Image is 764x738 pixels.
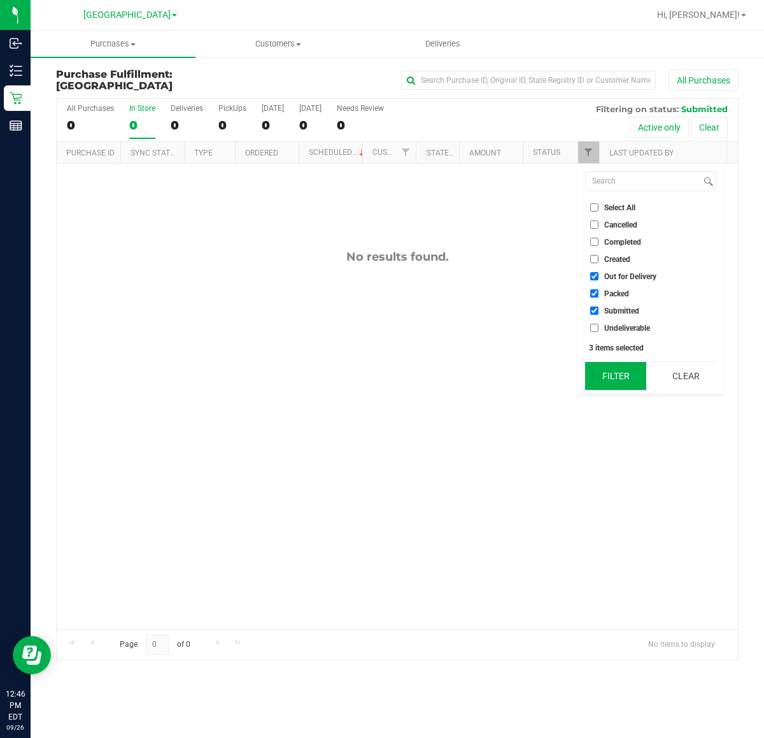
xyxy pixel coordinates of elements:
input: Completed [590,238,598,246]
span: [GEOGRAPHIC_DATA] [56,80,173,92]
a: Amount [469,148,501,157]
p: 12:46 PM EDT [6,688,25,723]
span: [GEOGRAPHIC_DATA] [83,10,171,20]
button: Filter [585,362,646,390]
a: Status [533,148,560,157]
span: Out for Delivery [604,273,656,280]
inline-svg: Reports [10,119,22,132]
div: PickUps [218,104,246,113]
a: Ordered [245,148,278,157]
a: Purchases [31,31,195,57]
div: 0 [262,118,284,133]
div: 0 [299,118,322,133]
span: Purchases [31,38,195,50]
iframe: Resource center [13,636,51,674]
span: Packed [604,290,629,298]
span: Deliveries [408,38,478,50]
input: Packed [590,289,598,298]
input: Search [586,172,701,191]
input: Out for Delivery [590,272,598,280]
div: All Purchases [67,104,114,113]
div: 0 [171,118,203,133]
span: Page of 0 [109,635,201,655]
span: Submitted [604,307,639,315]
div: [DATE] [299,104,322,113]
div: 3 items selected [589,344,712,352]
div: In Store [129,104,155,113]
a: Deliveries [360,31,525,57]
input: Search Purchase ID, Original ID, State Registry ID or Customer Name... [401,71,656,90]
div: [DATE] [262,104,284,113]
input: Undeliverable [590,324,598,332]
span: Customers [196,38,360,50]
inline-svg: Inbound [10,37,22,50]
span: Cancelled [604,221,637,229]
div: 0 [218,118,246,133]
a: Sync Status [131,148,180,157]
a: Customers [195,31,360,57]
a: Customer [372,148,412,157]
div: Needs Review [337,104,384,113]
span: Filtering on status: [596,104,679,114]
span: Hi, [PERSON_NAME]! [657,10,740,20]
span: Created [604,256,630,263]
span: No items to display [638,635,725,654]
button: All Purchases [668,69,739,91]
a: Scheduled [309,148,367,157]
input: Submitted [590,307,598,315]
input: Created [590,255,598,263]
a: Last Updated By [609,148,674,157]
a: Filter [395,141,416,163]
a: Filter [578,141,599,163]
div: No results found. [57,250,738,264]
inline-svg: Retail [10,92,22,105]
input: Select All [590,203,598,212]
input: Cancelled [590,221,598,229]
span: Submitted [681,104,728,114]
inline-svg: Inventory [10,64,22,77]
span: Completed [604,238,641,246]
div: 0 [129,118,155,133]
a: State Registry ID [427,148,493,157]
h3: Purchase Fulfillment: [56,69,283,91]
span: Undeliverable [604,324,650,332]
button: Active only [630,117,689,138]
div: Deliveries [171,104,203,113]
button: Clear [691,117,728,138]
span: Select All [604,204,635,212]
a: Type [194,148,213,157]
button: Clear [655,362,716,390]
div: 0 [67,118,114,133]
p: 09/26 [6,723,25,732]
div: 0 [337,118,384,133]
a: Purchase ID [66,148,115,157]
